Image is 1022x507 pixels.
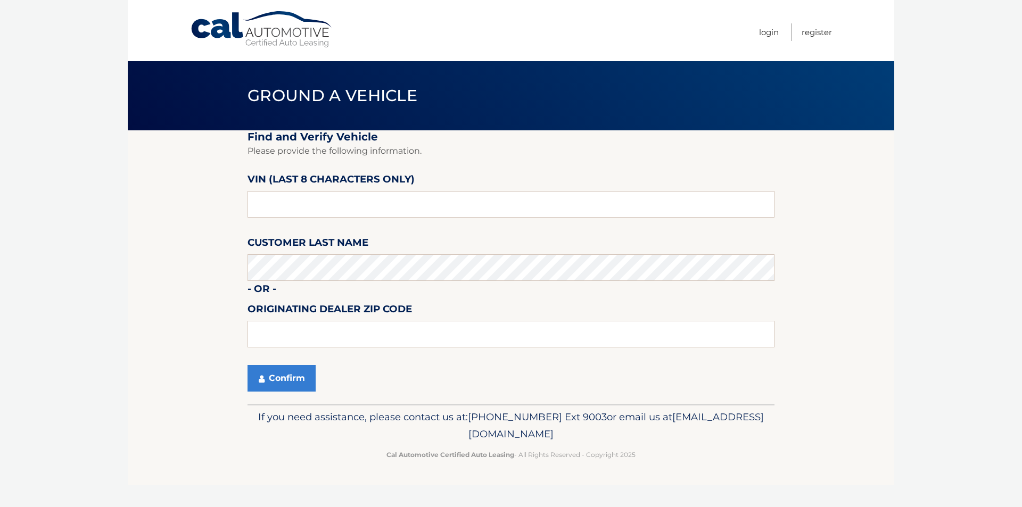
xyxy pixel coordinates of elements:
[248,130,774,144] h2: Find and Verify Vehicle
[759,23,779,41] a: Login
[248,281,276,301] label: - or -
[248,301,412,321] label: Originating Dealer Zip Code
[254,409,768,443] p: If you need assistance, please contact us at: or email us at
[468,411,607,423] span: [PHONE_NUMBER] Ext 9003
[386,451,514,459] strong: Cal Automotive Certified Auto Leasing
[802,23,832,41] a: Register
[248,144,774,159] p: Please provide the following information.
[248,86,417,105] span: Ground a Vehicle
[248,235,368,254] label: Customer Last Name
[190,11,334,48] a: Cal Automotive
[248,365,316,392] button: Confirm
[254,449,768,460] p: - All Rights Reserved - Copyright 2025
[248,171,415,191] label: VIN (last 8 characters only)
